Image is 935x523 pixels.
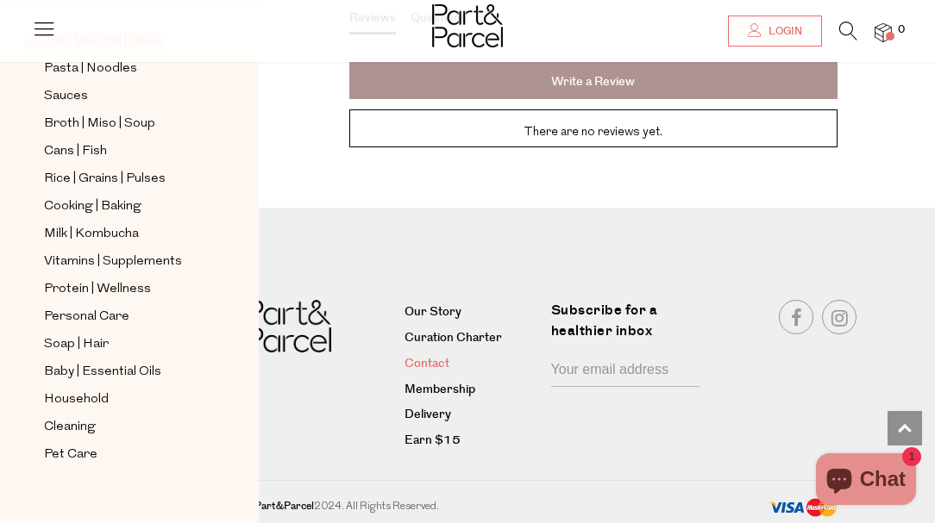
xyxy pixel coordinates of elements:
[405,328,538,349] a: Curation Charter
[44,59,137,79] span: Pasta | Noodles
[44,168,201,190] a: Rice | Grains | Pulses
[44,306,201,327] a: Personal Care
[44,140,201,162] a: Cans | Fish
[44,86,88,107] span: Sauces
[349,62,838,100] a: Write a Review
[44,223,201,245] a: Milk | Kombucha
[875,23,892,41] a: 0
[769,498,838,518] img: payment-methods.png
[44,362,161,383] span: Baby | Essential Oils
[405,431,538,451] a: Earn $15
[44,389,201,410] a: Household
[551,354,700,387] input: Your email address
[44,224,139,245] span: Milk | Kombucha
[44,58,201,79] a: Pasta | Noodles
[405,380,538,401] a: Membership
[245,300,331,352] img: Part&Parcel
[44,333,201,355] a: Soap | Hair
[245,498,718,515] div: © 2024. All Rights Reserved.
[44,445,97,465] span: Pet Care
[405,354,538,375] a: Contact
[405,302,538,323] a: Our Story
[362,122,825,143] p: There are no reviews yet.
[44,141,107,162] span: Cans | Fish
[44,361,201,383] a: Baby | Essential Oils
[894,22,909,38] span: 0
[44,196,201,217] a: Cooking | Baking
[44,85,201,107] a: Sauces
[728,16,822,47] a: Login
[44,307,129,327] span: Personal Care
[405,405,538,426] a: Delivery
[44,196,141,217] span: Cooking | Baking
[44,169,166,190] span: Rice | Grains | Pulses
[44,416,201,438] a: Cleaning
[551,300,711,354] label: Subscribe for a healthier inbox
[254,499,314,514] b: Part&Parcel
[44,279,151,300] span: Protein | Wellness
[44,251,201,272] a: Vitamins | Supplements
[44,389,109,410] span: Household
[44,334,109,355] span: Soap | Hair
[432,4,503,47] img: Part&Parcel
[764,24,802,39] span: Login
[44,252,182,272] span: Vitamins | Supplements
[44,444,201,465] a: Pet Care
[44,114,155,134] span: Broth | Miso | Soup
[44,278,201,300] a: Protein | Wellness
[44,417,96,438] span: Cleaning
[44,113,201,134] a: Broth | Miso | Soup
[811,453,921,509] inbox-online-store-chat: Shopify online store chat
